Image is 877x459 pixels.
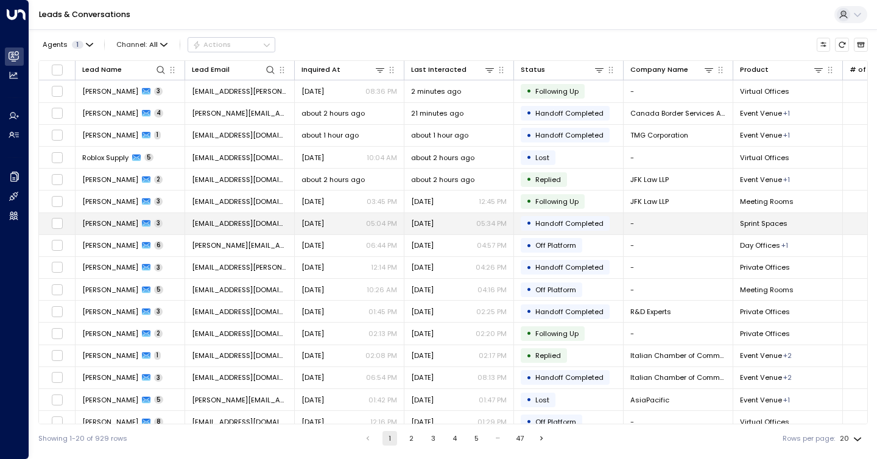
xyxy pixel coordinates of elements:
span: Toggle select row [51,328,63,340]
span: Yesterday [301,285,324,295]
span: Josee Maika Georges [82,417,138,427]
span: Larisa Kusmic [82,130,138,140]
span: about 2 hours ago [411,175,474,184]
p: 02:17 PM [479,351,507,360]
span: Italian Chamber of Commerce in Canada – West [630,351,726,360]
div: Inquired At [301,64,386,75]
span: Handoff Completed [535,373,604,382]
span: 5 [154,396,163,404]
div: Meeting Rooms [783,130,790,140]
span: alana.k@readymode.com [192,240,287,250]
div: • [526,281,532,298]
button: Agents1 [38,38,96,51]
span: Yesterday [411,417,434,427]
span: 5 [144,153,153,162]
span: Yesterday [301,262,324,272]
span: Alexandre Blondin [82,307,138,317]
span: Toggle select row [51,129,63,141]
span: Virtual Offices [740,153,789,163]
p: 04:16 PM [477,285,507,295]
span: Yesterday [411,285,434,295]
span: All [149,41,158,49]
div: • [526,149,532,166]
span: Following Up [535,86,579,96]
span: 2 [154,329,163,338]
div: Last Interacted [411,64,467,75]
span: Toggle select row [51,107,63,119]
span: anoureddine@jfklaw.ca [192,175,287,184]
p: 04:26 PM [476,262,507,272]
div: Meeting Rooms [783,108,790,118]
span: Sep 29, 2025 [411,373,434,382]
span: Alexandre Veilleux [82,395,138,405]
span: Asma Noureddine [82,197,138,206]
span: Sep 30, 2025 [301,153,324,163]
span: Private Offices [740,329,790,338]
span: JFK Law LLP [630,175,669,184]
span: AsiaPacific [630,395,669,405]
span: Toggle select row [51,195,63,208]
span: 6 [154,241,163,250]
div: Meeting Rooms [783,395,790,405]
p: 12:14 PM [371,262,397,272]
p: 02:13 PM [368,329,397,338]
p: 03:45 PM [367,197,397,206]
span: Canada Border Services Agency [630,108,726,118]
span: Sep 29, 2025 [301,395,324,405]
td: - [624,235,733,256]
span: Yesterday [411,307,434,317]
p: 05:04 PM [366,219,397,228]
span: Off Platform [535,417,576,427]
p: 02:25 PM [476,307,507,317]
div: Company Name [630,64,714,75]
p: 01:45 PM [368,307,397,317]
span: Toggle select row [51,239,63,251]
span: Lily Turpin [82,219,138,228]
span: Agents [43,41,68,48]
button: Go to page 2 [404,431,419,446]
div: • [526,413,532,430]
span: supplyroblox@gmail.com [192,153,287,163]
span: Yesterday [411,262,434,272]
p: 08:13 PM [477,373,507,382]
span: Virtual Offices [740,86,789,96]
p: 10:26 AM [367,285,397,295]
span: 4 [154,109,163,117]
span: shirak.kevorkian@gmail.com [192,262,287,272]
div: • [526,348,532,364]
span: Private Offices [740,307,790,317]
td: - [624,411,733,432]
span: Toggle select row [51,306,63,318]
div: Lead Name [82,64,122,75]
span: Ilaria Baldan [82,351,138,360]
p: 06:44 PM [366,240,397,250]
span: Meeting Rooms [740,285,794,295]
span: 3 [154,219,163,228]
span: Handoff Completed [535,262,604,272]
span: TMG Corporation [630,130,688,140]
nav: pagination navigation [360,431,549,446]
div: • [526,370,532,386]
span: Shirak Kevorkian [82,262,138,272]
div: Last Interacted [411,64,495,75]
span: Lost [535,153,549,163]
span: Toggle select row [51,85,63,97]
span: Sep 15, 2025 [301,240,324,250]
span: Yesterday [411,329,434,338]
span: Following Up [535,197,579,206]
div: Lead Name [82,64,166,75]
span: Handoff Completed [535,130,604,140]
button: Archived Leads [854,38,868,52]
span: Meeting Rooms [740,197,794,206]
div: • [526,171,532,187]
p: 10:04 AM [367,153,397,163]
p: 01:42 PM [368,395,397,405]
span: about 2 hours ago [411,153,474,163]
div: Button group with a nested menu [188,37,275,52]
span: Off Platform [535,240,576,250]
span: Channel: [113,38,172,51]
span: 3 [154,307,163,316]
span: JFK Law LLP [630,197,669,206]
p: 02:20 PM [476,329,507,338]
span: Italian Chamber of Commerce in Canada – West [630,373,726,382]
